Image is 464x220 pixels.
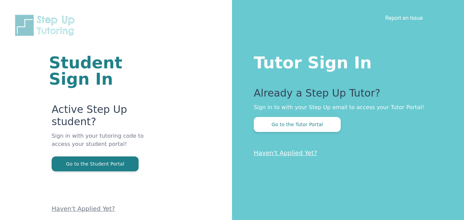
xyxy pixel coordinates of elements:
[52,205,115,212] a: Haven't Applied Yet?
[14,14,79,37] img: Step Up Tutoring horizontal logo
[52,156,139,171] button: Go to the Student Portal
[52,103,150,132] p: Active Step Up student?
[254,52,437,71] h1: Tutor Sign In
[385,14,423,21] a: Report an Issue
[49,54,150,87] h1: Student Sign In
[254,87,437,103] p: Already a Step Up Tutor?
[52,160,139,167] a: Go to the Student Portal
[52,132,150,156] p: Sign in with your tutoring code to access your student portal!
[254,149,317,156] a: Haven't Applied Yet?
[254,121,341,128] a: Go to the Tutor Portal
[254,117,341,132] button: Go to the Tutor Portal
[254,103,437,112] p: Sign in to with your Step Up email to access your Tutor Portal!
